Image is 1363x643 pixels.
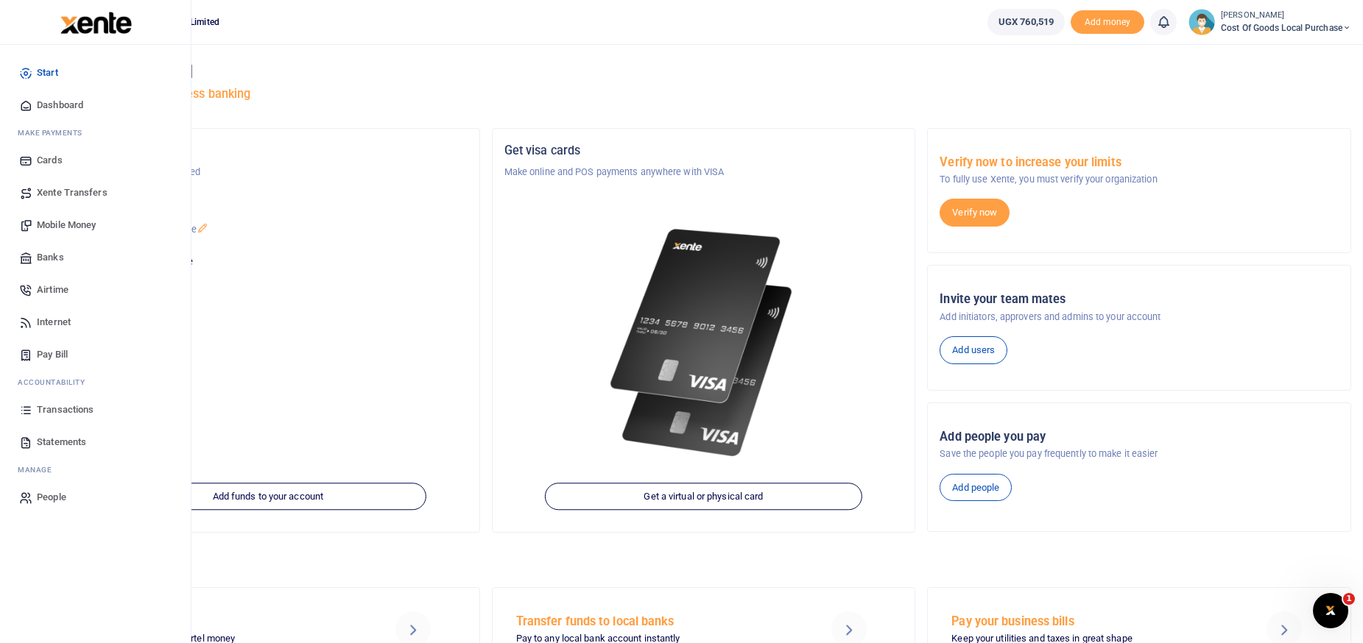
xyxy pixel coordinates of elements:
[37,250,64,265] span: Banks
[982,9,1071,35] li: Wallet ballance
[1221,10,1351,22] small: [PERSON_NAME]
[12,394,179,426] a: Transactions
[37,218,96,232] span: Mobile Money
[940,447,1339,461] p: Save the people you pay frequently to make it easier
[1221,21,1351,35] span: Cost of Goods Local Purchase
[999,15,1054,29] span: UGX 760,519
[60,12,132,34] img: logo-large
[940,310,1339,324] p: Add initiators, approvers and admins to your account
[110,483,426,511] a: Add funds to your account
[12,89,179,121] a: Dashboard
[12,481,179,514] a: People
[1188,9,1215,35] img: profile-user
[940,292,1339,307] h5: Invite your team mates
[940,155,1339,170] h5: Verify now to increase your limits
[68,273,468,288] h5: UGX 760,519
[37,185,108,200] span: Xente Transfers
[37,435,86,450] span: Statements
[1071,15,1144,26] a: Add money
[37,65,58,80] span: Start
[1071,10,1144,35] span: Add money
[12,458,179,481] li: M
[56,552,1351,568] h4: Make a transaction
[1343,593,1355,605] span: 1
[37,283,68,297] span: Airtime
[987,9,1065,35] a: UGX 760,519
[940,172,1339,187] p: To fully use Xente, you must verify your organization
[516,614,795,629] h5: Transfer funds to local banks
[25,127,82,138] span: ake Payments
[68,255,468,269] p: Your current account balance
[12,57,179,89] a: Start
[37,490,66,505] span: People
[80,614,359,629] h5: Send Mobile Money
[37,347,68,362] span: Pay Bill
[25,464,52,475] span: anage
[56,87,1351,102] h5: Welcome to better business banking
[12,338,179,371] a: Pay Bill
[12,241,179,274] a: Banks
[12,144,179,177] a: Cards
[12,209,179,241] a: Mobile Money
[59,16,132,27] a: logo-small logo-large logo-large
[940,474,1012,502] a: Add people
[56,63,1351,79] h4: Hello [PERSON_NAME]
[1188,9,1351,35] a: profile-user [PERSON_NAME] Cost of Goods Local Purchase
[12,371,179,394] li: Ac
[12,274,179,306] a: Airtime
[37,315,71,330] span: Internet
[604,215,803,471] img: xente-_physical_cards.png
[68,222,468,237] p: Cost of Goods Local Purchase
[12,306,179,338] a: Internet
[37,402,94,417] span: Transactions
[37,98,83,113] span: Dashboard
[940,199,1010,227] a: Verify now
[68,143,468,158] h5: Organization
[37,153,63,168] span: Cards
[12,426,179,458] a: Statements
[951,614,1230,629] h5: Pay your business bills
[1313,593,1348,628] iframe: Intercom live chat
[940,430,1339,444] h5: Add people you pay
[29,377,85,388] span: countability
[12,177,179,209] a: Xente Transfers
[68,200,468,215] h5: Account
[68,165,468,180] p: Signalytic Uganda SMC Limited
[12,121,179,144] li: M
[1071,10,1144,35] li: Toup your wallet
[504,143,904,158] h5: Get visa cards
[504,165,904,180] p: Make online and POS payments anywhere with VISA
[940,336,1007,364] a: Add users
[545,483,862,511] a: Get a virtual or physical card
